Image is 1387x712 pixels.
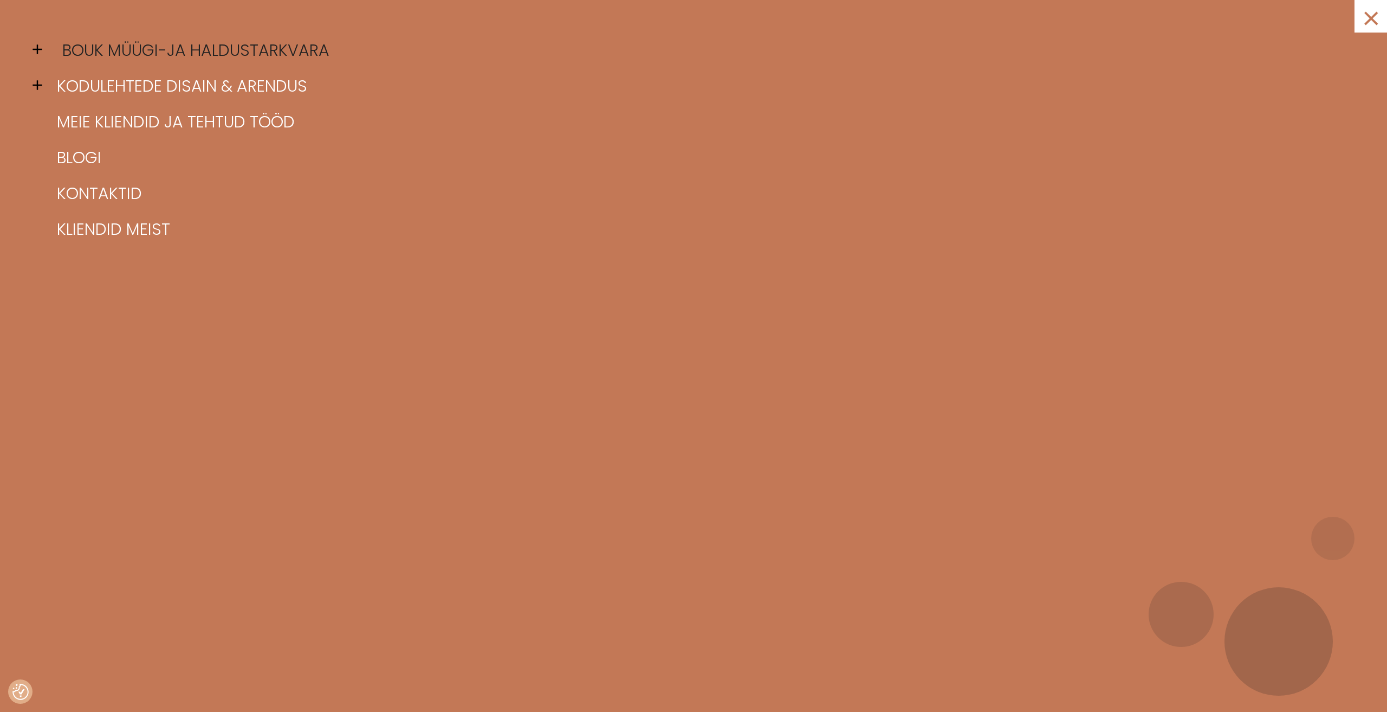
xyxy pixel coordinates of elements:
a: BOUK müügi-ja haldustarkvara [54,33,1360,68]
button: Nõusolekueelistused [12,684,29,700]
a: Kliendid meist [49,211,1354,247]
a: Kodulehtede disain & arendus [49,68,1354,104]
img: Revisit consent button [12,684,29,700]
a: Meie kliendid ja tehtud tööd [49,104,1354,140]
a: Blogi [49,140,1354,176]
a: Kontaktid [49,176,1354,211]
